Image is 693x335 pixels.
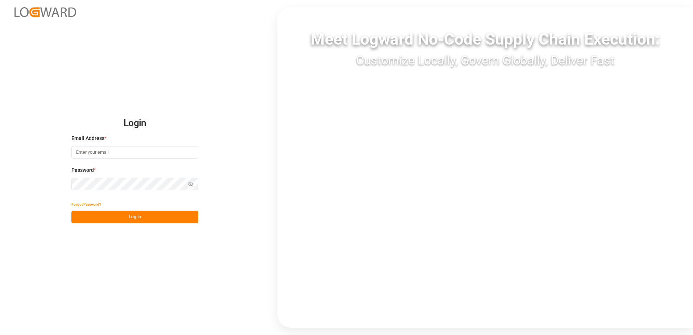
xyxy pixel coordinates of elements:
[71,166,94,174] span: Password
[71,198,101,211] button: Forgot Password?
[71,146,198,159] input: Enter your email
[71,112,198,135] h2: Login
[277,27,693,51] div: Meet Logward No-Code Supply Chain Execution:
[71,211,198,223] button: Log In
[71,135,104,142] span: Email Address
[277,51,693,70] div: Customize Locally, Govern Globally, Deliver Fast
[14,7,76,17] img: Logward_new_orange.png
